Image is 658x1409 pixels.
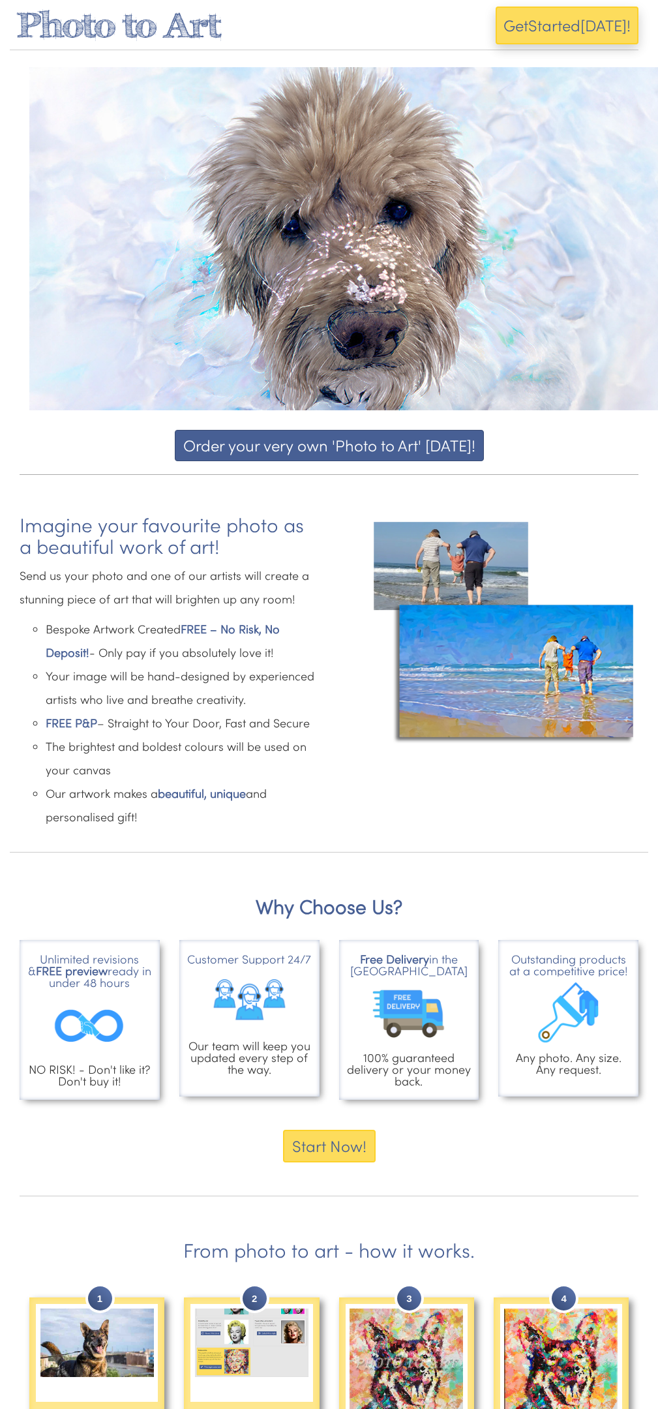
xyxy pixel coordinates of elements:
p: in the [GEOGRAPHIC_DATA] [346,953,473,977]
p: Send us your photo and one of our artists will create a stunning piece of art that will brighten ... [20,564,320,611]
li: Bespoke Artwork Created - Only pay if you absolutely love it! [46,617,320,664]
li: Our artwork makes a and personalised gift! [46,781,320,828]
span: Free Delivery [360,951,429,967]
li: Your image will be hand-designed by experienced artists who live and breathe creativity. [46,664,320,711]
img: Delivery [346,977,473,1052]
span: 2 [243,1286,267,1311]
span: ed [562,14,580,36]
p: Any photo. Any size. Any request. [505,1052,632,1075]
img: Outstanding Products [505,977,632,1052]
p: 100% guaranteed delivery or your money back. [346,1052,473,1087]
img: Revisions [26,988,153,1063]
button: Start Now! [283,1130,376,1162]
a: Order your very own 'Photo to Art' [DATE]! [20,430,638,461]
p: Unlimited revisions & ready in under 48 hours [26,953,153,988]
strong: Why Choose Us? [256,893,402,919]
button: Order your very own 'Photo to Art' [DATE]! [175,430,484,461]
p: Our team will keep you updated every step of the way. [186,1040,313,1075]
img: Original Photo [40,1309,154,1377]
span: FREE preview [36,963,108,978]
img: Choose your style [195,1309,308,1377]
span: beautiful, unique [158,785,246,801]
span: 4 [552,1286,576,1311]
img: Beach-Shadow.jpg [368,494,638,765]
li: The brightest and boldest colours will be used on your canvas [46,735,320,781]
span: Get [503,14,528,36]
span: 3 [397,1286,421,1311]
h3: Imagine your favourite photo as a beautiful work of art! [20,514,320,557]
a: Photo to Art [16,5,221,45]
a: Start Now! [10,1130,648,1162]
span: 1 [88,1286,112,1311]
li: – Straight to Your Door, Fast and Secure [46,711,320,735]
span: FREE P&P [46,715,97,731]
img: Customer Support [186,965,313,1040]
p: Customer Support 24/7 [186,953,313,965]
p: NO RISK! - Don't like it? Don't buy it! [26,1063,153,1087]
button: GetStarted[DATE]! [496,7,638,44]
h2: From photo to art - how it works. [20,1239,638,1261]
p: Outstanding products at a competitive price! [505,953,632,977]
